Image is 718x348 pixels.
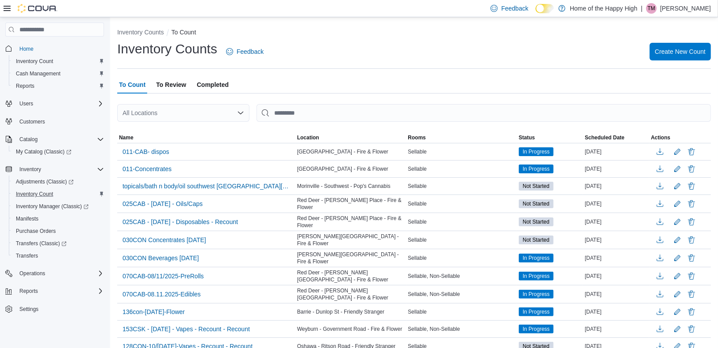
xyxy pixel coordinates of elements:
[655,47,706,56] span: Create New Count
[119,76,145,94] span: To Count
[672,269,683,283] button: Edit count details
[9,176,108,188] a: Adjustments (Classic)
[171,29,196,36] button: To Count
[9,213,108,225] button: Manifests
[257,104,711,122] input: This is a search bar. After typing your query, hit enter to filter the results lower in the page.
[123,272,204,281] span: 070CAB-08/11/2025-PreRolls
[12,81,104,91] span: Reports
[16,252,38,259] span: Transfers
[570,3,637,14] p: Home of the Happy High
[641,3,643,14] p: |
[12,251,41,261] a: Transfers
[583,235,649,245] div: [DATE]
[117,29,164,36] button: Inventory Counts
[12,226,104,236] span: Purchase Orders
[297,269,404,283] span: Red Deer - [PERSON_NAME][GEOGRAPHIC_DATA] - Fire & Flower
[119,215,242,228] button: 025CAB - [DATE] - Disposables - Recount
[16,148,71,155] span: My Catalog (Classic)
[672,305,683,318] button: Edit count details
[406,146,517,157] div: Sellable
[16,286,104,296] span: Reports
[16,44,37,54] a: Home
[297,134,319,141] span: Location
[12,251,104,261] span: Transfers
[585,134,625,141] span: Scheduled Date
[119,251,202,265] button: 030CON Beverages [DATE]
[16,268,49,279] button: Operations
[536,13,536,14] span: Dark Mode
[523,218,550,226] span: Not Started
[16,191,53,198] span: Inventory Count
[12,201,92,212] a: Inventory Manager (Classic)
[119,233,210,247] button: 030CON Concentrates [DATE]
[519,182,554,191] span: Not Started
[501,4,528,13] span: Feedback
[237,109,244,116] button: Open list of options
[406,307,517,317] div: Sellable
[406,271,517,281] div: Sellable, Non-Sellable
[19,166,41,173] span: Inventory
[117,40,217,58] h1: Inventory Counts
[123,307,185,316] span: 136con-[DATE]-Flower
[16,304,42,314] a: Settings
[16,43,104,54] span: Home
[237,47,264,56] span: Feedback
[297,148,388,155] span: [GEOGRAPHIC_DATA] - Fire & Flower
[672,288,683,301] button: Edit count details
[686,324,697,334] button: Delete
[12,146,104,157] span: My Catalog (Classic)
[672,162,683,176] button: Edit count details
[16,178,74,185] span: Adjustments (Classic)
[686,146,697,157] button: Delete
[123,147,169,156] span: 011-CAB- dispos
[119,269,207,283] button: 070CAB-08/11/2025-PreRolls
[519,290,554,299] span: In Progress
[686,198,697,209] button: Delete
[2,285,108,297] button: Reports
[519,307,554,316] span: In Progress
[583,324,649,334] div: [DATE]
[2,97,108,110] button: Users
[12,238,70,249] a: Transfers (Classic)
[9,250,108,262] button: Transfers
[672,180,683,193] button: Edit count details
[12,201,104,212] span: Inventory Manager (Classic)
[119,197,206,210] button: 025CAB - [DATE] - Oils/Caps
[297,287,404,301] span: Red Deer - [PERSON_NAME][GEOGRAPHIC_DATA] - Fire & Flower
[12,226,60,236] a: Purchase Orders
[223,43,267,60] a: Feedback
[672,251,683,265] button: Edit count details
[16,98,37,109] button: Users
[117,132,295,143] button: Name
[406,217,517,227] div: Sellable
[523,308,550,316] span: In Progress
[651,134,670,141] span: Actions
[672,233,683,247] button: Edit count details
[583,271,649,281] div: [DATE]
[406,181,517,191] div: Sellable
[2,133,108,146] button: Catalog
[647,3,655,14] span: TM
[2,42,108,55] button: Home
[523,182,550,190] span: Not Started
[672,322,683,336] button: Edit count details
[297,183,391,190] span: Morinville - Southwest - Pop's Cannabis
[9,80,108,92] button: Reports
[297,197,404,211] span: Red Deer - [PERSON_NAME] Place - Fire & Flower
[156,76,186,94] span: To Review
[519,199,554,208] span: Not Started
[123,290,201,299] span: 070CAB-08.11.2025-Edibles
[519,134,535,141] span: Status
[9,146,108,158] a: My Catalog (Classic)
[519,325,554,333] span: In Progress
[523,165,550,173] span: In Progress
[297,308,384,315] span: Barrie - Dunlop St - Friendly Stranger
[297,215,404,229] span: Red Deer - [PERSON_NAME] Place - Fire & Flower
[9,55,108,67] button: Inventory Count
[119,145,173,158] button: 011-CAB- dispos
[123,217,238,226] span: 025CAB - [DATE] - Disposables - Recount
[12,238,104,249] span: Transfers (Classic)
[583,217,649,227] div: [DATE]
[406,253,517,263] div: Sellable
[5,38,104,338] nav: Complex example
